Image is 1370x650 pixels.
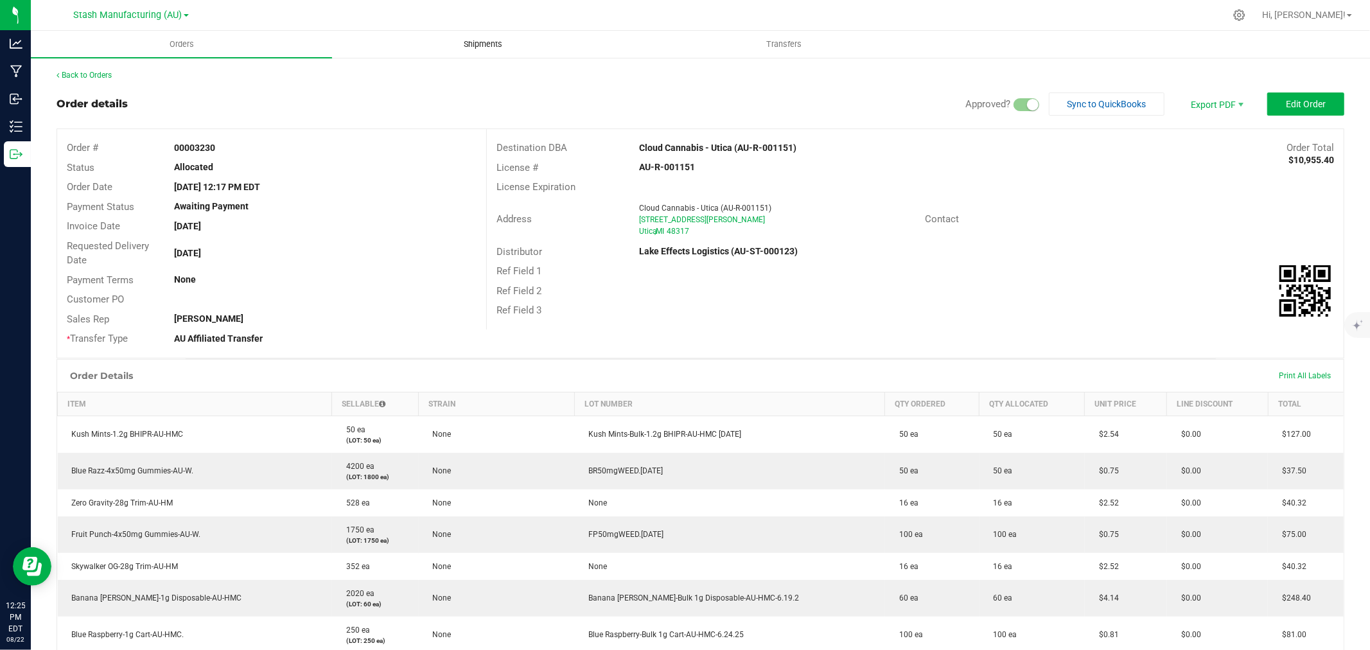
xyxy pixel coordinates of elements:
span: $81.00 [1276,630,1306,639]
span: Stash Manufacturing (AU) [74,10,182,21]
th: Sellable [332,392,419,416]
th: Line Discount [1167,392,1269,416]
span: $40.32 [1276,498,1306,507]
th: Item [58,392,332,416]
span: 100 ea [987,530,1017,539]
span: $0.00 [1175,498,1201,507]
span: $2.52 [1093,498,1119,507]
span: 50 ea [987,466,1013,475]
span: Banana [PERSON_NAME]-Bulk 1g Disposable-AU-HMC-6.19.2 [582,593,799,602]
p: (LOT: 1750 ea) [340,536,411,545]
span: $0.81 [1093,630,1119,639]
strong: Lake Effects Logistics (AU-ST-000123) [639,246,798,256]
span: Distributor [496,246,542,258]
span: Transfers [749,39,819,50]
span: None [582,562,607,571]
span: 4200 ea [340,462,374,471]
span: Approved? [965,98,1010,110]
span: Payment Status [67,201,134,213]
span: Orders [152,39,211,50]
span: 16 ea [893,562,918,571]
span: 1750 ea [340,525,374,534]
iframe: Resource center [13,547,51,586]
th: Unit Price [1085,392,1167,416]
th: Strain [419,392,575,416]
span: Payment Terms [67,274,134,286]
span: $0.00 [1175,430,1201,439]
th: Lot Number [574,392,884,416]
span: 60 ea [987,593,1013,602]
strong: $10,955.40 [1288,155,1334,165]
span: 100 ea [987,630,1017,639]
span: Zero Gravity-28g Trim-AU-HM [66,498,173,507]
span: Ref Field 1 [496,265,541,277]
strong: [DATE] [174,248,201,258]
span: $0.00 [1175,562,1201,571]
span: Order # [67,142,98,154]
button: Sync to QuickBooks [1049,92,1164,116]
span: $0.75 [1093,530,1119,539]
span: , [654,227,656,236]
p: (LOT: 250 ea) [340,636,411,646]
span: Banana [PERSON_NAME]-1g Disposable-AU-HMC [66,593,242,602]
span: 50 ea [893,430,918,439]
th: Qty Allocated [979,392,1085,416]
p: (LOT: 50 ea) [340,435,411,445]
span: 16 ea [987,498,1013,507]
span: $0.00 [1175,466,1201,475]
span: 50 ea [987,430,1013,439]
span: Blue Raspberry-1g Cart-AU-HMC. [66,630,184,639]
p: 08/22 [6,635,25,644]
span: 528 ea [340,498,370,507]
span: Sales Rep [67,313,109,325]
a: Shipments [332,31,633,58]
span: None [426,498,452,507]
span: None [426,530,452,539]
p: (LOT: 60 ea) [340,599,411,609]
span: [STREET_ADDRESS][PERSON_NAME] [639,215,765,224]
span: $2.54 [1093,430,1119,439]
span: Edit Order [1286,99,1326,109]
span: Contact [925,213,959,225]
span: $0.00 [1175,593,1201,602]
li: Export PDF [1177,92,1254,116]
div: Manage settings [1231,9,1247,21]
a: Orders [31,31,332,58]
span: 60 ea [893,593,918,602]
strong: None [174,274,196,285]
span: Requested Delivery Date [67,240,149,267]
span: Order Date [67,181,112,193]
a: Back to Orders [57,71,112,80]
span: Ref Field 2 [496,285,541,297]
span: Utica [639,227,657,236]
span: None [426,466,452,475]
span: Sync to QuickBooks [1067,99,1146,109]
strong: [PERSON_NAME] [174,313,243,324]
span: Blue Raspberry-Bulk 1g Cart-AU-HMC-6.24.25 [582,630,744,639]
button: Edit Order [1267,92,1344,116]
span: License Expiration [496,181,575,193]
span: 50 ea [340,425,365,434]
span: Skywalker OG-28g Trim-AU-HM [66,562,179,571]
span: 2020 ea [340,589,374,598]
span: $0.00 [1175,630,1201,639]
strong: [DATE] 12:17 PM EDT [174,182,260,192]
span: Shipments [446,39,520,50]
strong: Awaiting Payment [174,201,249,211]
span: Address [496,213,532,225]
span: $37.50 [1276,466,1306,475]
span: Invoice Date [67,220,120,232]
span: $75.00 [1276,530,1306,539]
span: None [426,430,452,439]
span: 16 ea [893,498,918,507]
span: 48317 [667,227,689,236]
span: Fruit Punch-4x50mg Gummies-AU-W. [66,530,201,539]
span: $127.00 [1276,430,1311,439]
p: 12:25 PM EDT [6,600,25,635]
strong: Allocated [174,162,213,172]
span: 16 ea [987,562,1013,571]
span: 250 ea [340,626,370,635]
strong: AU Affiliated Transfer [174,333,263,344]
span: Cloud Cannabis - Utica (AU-R-001151) [639,204,771,213]
span: 352 ea [340,562,370,571]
